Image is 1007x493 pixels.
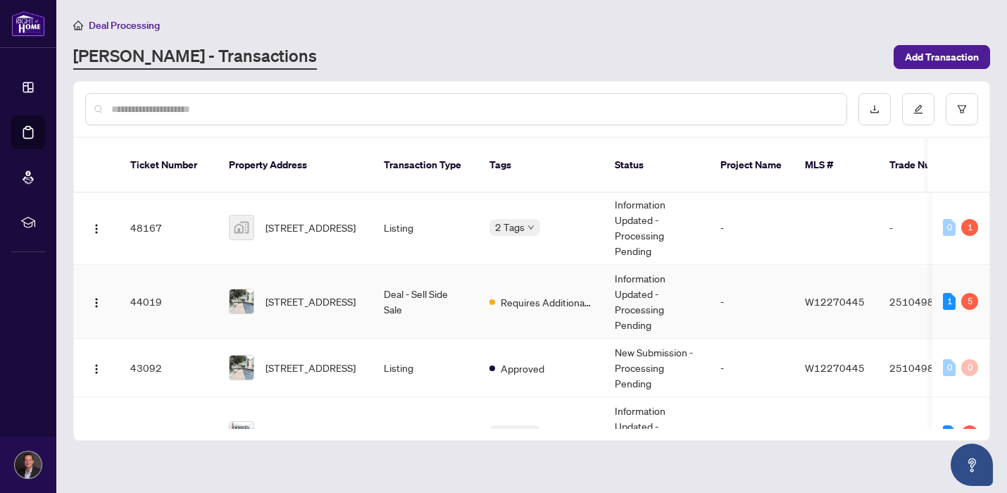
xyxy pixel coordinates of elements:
th: Tags [478,138,603,193]
td: Listing [373,191,478,265]
div: 0 [961,359,978,376]
span: download [870,104,880,114]
span: Requires Additional Docs [501,294,592,310]
img: logo [11,11,45,37]
button: Logo [85,290,108,313]
td: 2510498 [878,339,977,397]
td: - [709,397,794,471]
td: Information Updated - Processing Pending [603,397,709,471]
span: W12270445 [805,295,865,308]
button: Open asap [951,444,993,486]
div: 1 [961,425,978,442]
th: Transaction Type [373,138,478,193]
td: - [709,339,794,397]
td: New Submission - Processing Pending [603,339,709,397]
th: MLS # [794,138,878,193]
img: Logo [91,297,102,308]
div: 2 [943,425,956,442]
td: - [709,191,794,265]
span: X12189641 [805,428,862,440]
td: 43092 [119,339,218,397]
td: Information Updated - Processing Pending [603,191,709,265]
img: thumbnail-img [230,356,254,380]
span: edit [913,104,923,114]
th: Property Address [218,138,373,193]
span: 2 Tags [495,219,525,235]
div: 1 [961,219,978,236]
img: Logo [91,223,102,235]
td: - [878,191,977,265]
span: W12270445 [805,361,865,374]
td: 2510498 [878,265,977,339]
button: filter [946,93,978,125]
td: 37497 [119,397,218,471]
div: 0 [943,219,956,236]
img: Logo [91,363,102,375]
span: Add Transaction [905,46,979,68]
button: edit [902,93,934,125]
div: 1 [943,293,956,310]
td: Deal - Sell Side Sale [373,265,478,339]
a: [PERSON_NAME] - Transactions [73,44,317,70]
th: Trade Number [878,138,977,193]
span: [STREET_ADDRESS] [265,294,356,309]
td: Listing [373,339,478,397]
span: home [73,20,83,30]
td: Listing [373,397,478,471]
td: 48167 [119,191,218,265]
th: Status [603,138,709,193]
td: Information Updated - Processing Pending [603,265,709,339]
button: Logo [85,216,108,239]
span: [STREET_ADDRESS] [265,426,356,442]
img: thumbnail-img [230,289,254,313]
button: Logo [85,423,108,445]
span: 2 Tags [495,425,525,442]
span: [STREET_ADDRESS] [265,220,356,235]
span: down [527,224,534,231]
span: [STREET_ADDRESS] [265,360,356,375]
div: 0 [943,359,956,376]
img: thumbnail-img [230,216,254,239]
td: - [709,265,794,339]
button: download [858,93,891,125]
img: Profile Icon [15,451,42,478]
th: Project Name [709,138,794,193]
button: Logo [85,356,108,379]
th: Ticket Number [119,138,218,193]
span: filter [957,104,967,114]
td: 44019 [119,265,218,339]
button: Add Transaction [894,45,990,69]
span: Approved [501,361,544,376]
div: 5 [961,293,978,310]
span: Deal Processing [89,19,160,32]
img: thumbnail-img [230,422,254,446]
td: - [878,397,977,471]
